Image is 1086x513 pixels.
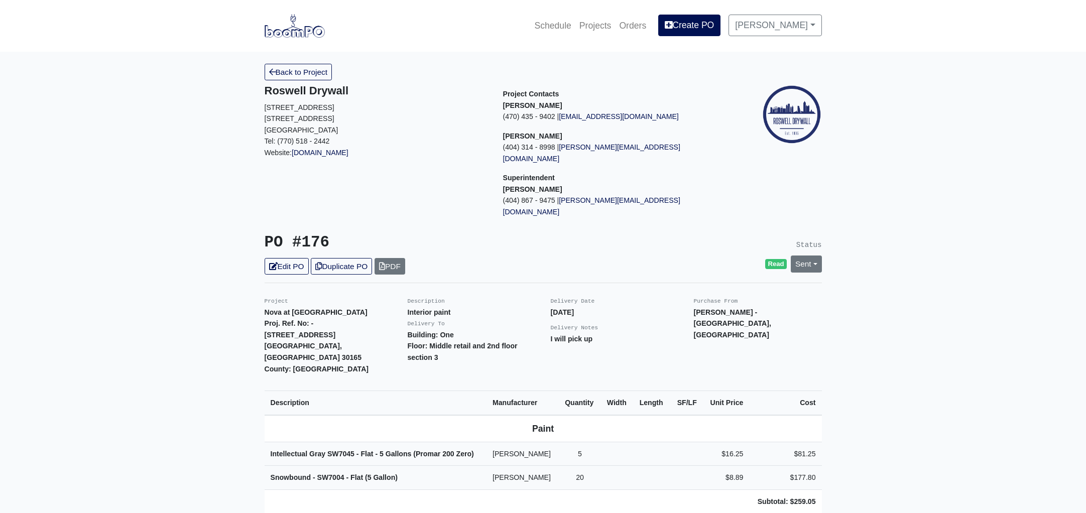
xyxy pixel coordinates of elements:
[271,473,398,481] strong: Snowbound - SW7004 - Flat (5 Gallon)
[292,149,348,157] a: [DOMAIN_NAME]
[791,255,822,272] a: Sent
[503,142,727,164] p: (404) 314 - 8998 |
[559,112,679,120] a: [EMAIL_ADDRESS][DOMAIN_NAME]
[265,102,488,113] p: [STREET_ADDRESS]
[551,335,593,343] strong: I will pick up
[265,233,536,252] h3: PO #176
[265,319,314,327] strong: Proj. Ref. No: -
[530,15,575,37] a: Schedule
[375,258,405,275] a: PDF
[575,15,616,37] a: Projects
[503,174,555,182] span: Superintendent
[765,259,787,269] span: Read
[265,308,368,316] strong: Nova at [GEOGRAPHIC_DATA]
[265,136,488,147] p: Tel: (770) 518 - 2442
[503,90,559,98] span: Project Contacts
[265,113,488,124] p: [STREET_ADDRESS]
[408,331,454,339] strong: Building: One
[265,342,362,361] strong: [GEOGRAPHIC_DATA], [GEOGRAPHIC_DATA] 30165
[749,391,821,415] th: Cost
[265,298,288,304] small: Project
[487,466,559,490] td: [PERSON_NAME]
[503,143,680,163] a: [PERSON_NAME][EMAIL_ADDRESS][DOMAIN_NAME]
[503,185,562,193] strong: [PERSON_NAME]
[551,298,595,304] small: Delivery Date
[408,342,518,361] strong: Floor: Middle retail and 2nd floor section 3
[503,101,562,109] strong: [PERSON_NAME]
[265,84,488,97] h5: Roswell Drywall
[487,391,559,415] th: Manufacturer
[658,15,720,36] a: Create PO
[703,391,749,415] th: Unit Price
[729,15,821,36] a: [PERSON_NAME]
[749,466,821,490] td: $177.80
[487,442,559,466] td: [PERSON_NAME]
[796,241,822,249] small: Status
[601,391,634,415] th: Width
[694,307,822,341] p: [PERSON_NAME] - [GEOGRAPHIC_DATA], [GEOGRAPHIC_DATA]
[265,331,336,339] strong: [STREET_ADDRESS]
[634,391,670,415] th: Length
[265,258,309,275] a: Edit PO
[749,442,821,466] td: $81.25
[532,424,554,434] b: Paint
[311,258,372,275] a: Duplicate PO
[265,14,325,37] img: boomPO
[265,64,332,80] a: Back to Project
[265,391,487,415] th: Description
[265,365,369,373] strong: County: [GEOGRAPHIC_DATA]
[408,321,445,327] small: Delivery To
[559,466,601,490] td: 20
[551,308,574,316] strong: [DATE]
[408,308,451,316] strong: Interior paint
[670,391,703,415] th: SF/LF
[503,111,727,122] p: (470) 435 - 9402 |
[551,325,598,331] small: Delivery Notes
[503,195,727,217] p: (404) 867 - 9475 |
[265,124,488,136] p: [GEOGRAPHIC_DATA]
[703,466,749,490] td: $8.89
[503,132,562,140] strong: [PERSON_NAME]
[559,442,601,466] td: 5
[694,298,738,304] small: Purchase From
[271,450,474,458] strong: Intellectual Gray SW7045 - Flat - 5 Gallons (Promar 200 Zero)
[615,15,650,37] a: Orders
[503,196,680,216] a: [PERSON_NAME][EMAIL_ADDRESS][DOMAIN_NAME]
[559,391,601,415] th: Quantity
[408,298,445,304] small: Description
[703,442,749,466] td: $16.25
[265,84,488,158] div: Website:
